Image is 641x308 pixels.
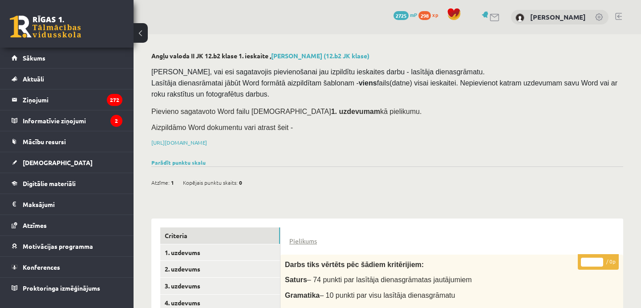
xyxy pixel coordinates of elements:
a: Rīgas 1. Tālmācības vidusskola [10,16,81,38]
span: Proktoringa izmēģinājums [23,284,100,292]
a: Informatīvie ziņojumi2 [12,110,122,131]
span: Pievieno sagatavoto Word failu [DEMOGRAPHIC_DATA] kā pielikumu. [151,108,422,115]
span: 1 [171,176,174,189]
p: / 0p [578,254,619,270]
span: Digitālie materiāli [23,179,76,187]
span: Aktuāli [23,75,44,83]
a: Proktoringa izmēģinājums [12,278,122,298]
a: Aktuāli [12,69,122,89]
a: [URL][DOMAIN_NAME] [151,139,207,146]
legend: Informatīvie ziņojumi [23,110,122,131]
a: Pielikums [289,236,317,246]
legend: Maksājumi [23,194,122,215]
a: [DEMOGRAPHIC_DATA] [12,152,122,173]
span: Konferences [23,263,60,271]
a: 2725 mP [394,11,417,18]
a: Digitālie materiāli [12,173,122,194]
a: 298 xp [418,11,442,18]
a: 2. uzdevums [160,261,280,277]
a: 1. uzdevums [160,244,280,261]
strong: 1. uzdevumam [331,108,380,115]
a: Motivācijas programma [12,236,122,256]
span: – 74 punkti par lasītāja dienasgrāmatas jautājumiem [307,276,472,284]
span: 2725 [394,11,409,20]
a: Mācību resursi [12,131,122,152]
span: Motivācijas programma [23,242,93,250]
span: Aizpildāmo Word dokumentu vari atrast šeit - [151,124,293,131]
a: Criteria [160,227,280,244]
span: [DEMOGRAPHIC_DATA] [23,158,93,166]
a: Parādīt punktu skalu [151,159,206,166]
legend: Ziņojumi [23,89,122,110]
span: Gramatika [285,292,320,299]
span: Darbs tiks vērtēts pēc šādiem kritērijiem: [285,261,424,268]
span: Mācību resursi [23,138,66,146]
img: Ilana Kadik [515,13,524,22]
span: [PERSON_NAME], vai esi sagatavojis pievienošanai jau izpildītu ieskaites darbu - lasītāja dienasg... [151,68,619,98]
span: Atzīme: [151,176,170,189]
span: 298 [418,11,431,20]
span: mP [410,11,417,18]
a: Maksājumi [12,194,122,215]
a: 3. uzdevums [160,278,280,294]
span: – 10 punkti par visu lasītāja dienasgrāmatu [320,292,455,299]
a: Konferences [12,257,122,277]
span: 0 [239,176,242,189]
span: xp [432,11,438,18]
a: Atzīmes [12,215,122,235]
span: Kopējais punktu skaits: [183,176,238,189]
strong: viens [359,79,377,87]
span: Saturs [285,276,307,284]
a: [PERSON_NAME] [530,12,586,21]
a: Ziņojumi272 [12,89,122,110]
a: Sākums [12,48,122,68]
i: 272 [107,94,122,106]
a: [PERSON_NAME] (12.b2 JK klase) [271,52,369,60]
span: Sākums [23,54,45,62]
span: Atzīmes [23,221,47,229]
h2: Angļu valoda II JK 12.b2 klase 1. ieskaite , [151,52,623,60]
i: 2 [110,115,122,127]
